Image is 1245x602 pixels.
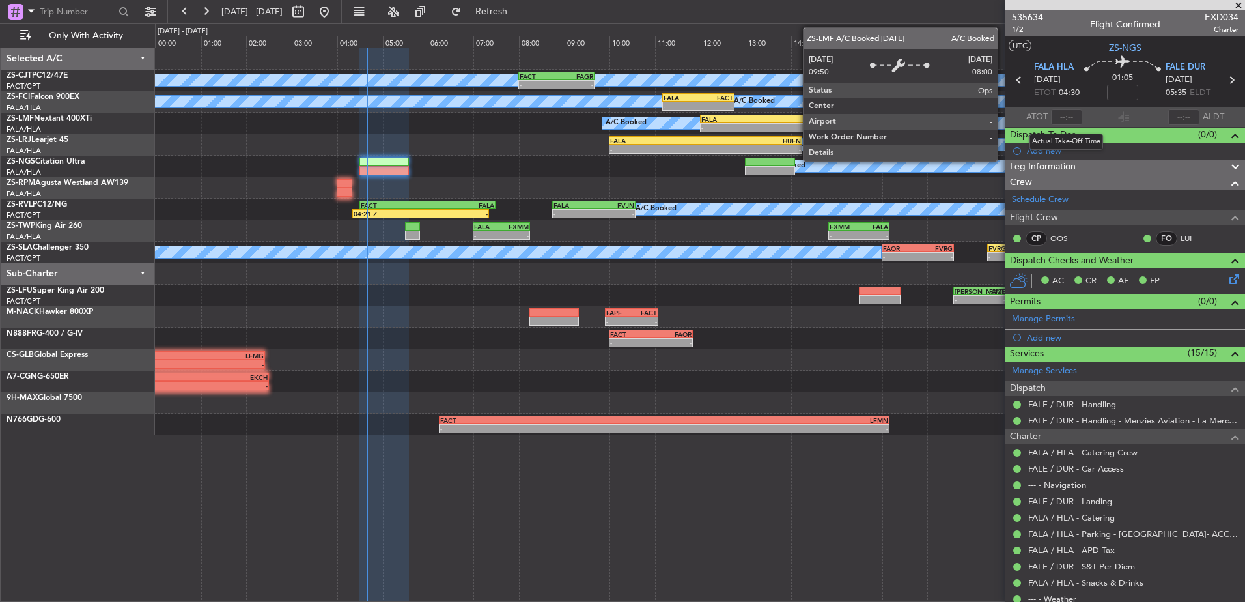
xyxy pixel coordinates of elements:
[7,222,82,230] a: ZS-TWPKing Air 260
[802,135,843,154] div: A/C Booked
[1156,231,1177,246] div: FO
[14,25,141,46] button: Only With Activity
[837,36,882,48] div: 15:00
[988,244,1059,252] div: FVRG
[955,287,980,295] div: [PERSON_NAME]
[917,253,952,261] div: -
[1028,415,1238,426] a: FALE / DUR - Handling - Menzies Aviation - La Mercy FADN / DUR
[1029,134,1103,150] div: Actual Take-Off Time
[610,339,650,347] div: -
[1009,40,1031,51] button: UTC
[1190,87,1210,100] span: ELDT
[1010,160,1076,175] span: Leg Information
[1012,365,1077,378] a: Manage Services
[7,308,93,316] a: M-NACKHawker 800XP
[1012,10,1043,24] span: 535634
[553,210,594,218] div: -
[1028,577,1143,588] a: FALA / HLA - Snacks & Drinks
[610,145,705,153] div: -
[1010,175,1032,190] span: Crew
[7,287,104,294] a: ZS-LFUSuper King Air 200
[1181,233,1210,244] a: LUI
[1028,545,1115,556] a: FALA / HLA - APD Tax
[606,113,647,133] div: A/C Booked
[1166,87,1186,100] span: 05:35
[1010,294,1041,309] span: Permits
[1010,253,1134,268] span: Dispatch Checks and Weather
[1118,275,1128,288] span: AF
[955,296,980,304] div: -
[34,31,137,40] span: Only With Activity
[859,223,888,231] div: FALA
[734,92,775,111] div: A/C Booked
[632,309,657,317] div: FACT
[789,115,877,123] div: HTKJ
[445,1,523,22] button: Refresh
[1028,447,1138,458] a: FALA / HLA - Catering Crew
[1052,275,1064,288] span: AC
[1188,346,1217,360] span: (15/15)
[1010,381,1046,396] span: Dispatch
[7,351,88,359] a: CS-GLBGlobal Express
[1012,24,1043,35] span: 1/2
[698,94,733,102] div: FACT
[882,36,928,48] div: 16:00
[7,253,40,263] a: FACT/CPT
[650,330,691,338] div: FAOR
[556,72,593,80] div: FAGR
[7,158,85,165] a: ZS-NGSCitation Ultra
[1028,496,1112,507] a: FALE / DUR - Landing
[7,167,41,177] a: FALA/HLA
[859,231,888,239] div: -
[565,36,610,48] div: 09:00
[1028,480,1086,491] a: --- - Navigation
[7,124,41,134] a: FALA/HLA
[980,296,1005,304] div: -
[1112,72,1133,85] span: 01:05
[7,189,41,199] a: FALA/HLA
[883,244,917,252] div: FAOR
[1028,561,1135,572] a: FALE / DUR - S&T Per Diem
[610,330,650,338] div: FACT
[1205,24,1238,35] span: Charter
[556,81,593,89] div: -
[7,93,30,101] span: ZS-FCI
[594,210,634,218] div: -
[7,416,38,423] span: N766GD
[156,36,201,48] div: 00:00
[246,36,292,48] div: 02:00
[1027,145,1238,156] div: Add new
[632,317,657,325] div: -
[474,223,501,231] div: FALA
[7,232,41,242] a: FALA/HLA
[1109,41,1141,55] span: ZS-NGS
[383,36,428,48] div: 05:00
[1034,61,1074,74] span: FALA HLA
[337,36,383,48] div: 04:00
[650,339,691,347] div: -
[1203,111,1224,124] span: ALDT
[664,102,698,110] div: -
[1028,512,1115,523] a: FALA / HLA - Catering
[789,124,877,132] div: -
[7,72,32,79] span: ZS-CJT
[1090,18,1160,31] div: Flight Confirmed
[1028,528,1238,539] a: FALA / HLA - Parking - [GEOGRAPHIC_DATA]- ACC # 1800
[520,72,556,80] div: FACT
[1010,128,1076,143] span: Dispatch To-Dos
[464,7,519,16] span: Refresh
[40,2,115,21] input: Trip Number
[1026,111,1048,124] span: ATOT
[655,36,701,48] div: 11:00
[664,94,698,102] div: FALA
[1166,61,1205,74] span: FALE DUR
[1050,233,1080,244] a: OOS
[1059,87,1080,100] span: 04:30
[1051,109,1082,125] input: --:--
[7,72,68,79] a: ZS-CJTPC12/47E
[7,244,89,251] a: ZS-SLAChallenger 350
[791,36,837,48] div: 14:00
[1026,231,1047,246] div: CP
[701,36,746,48] div: 12:00
[1010,347,1044,362] span: Services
